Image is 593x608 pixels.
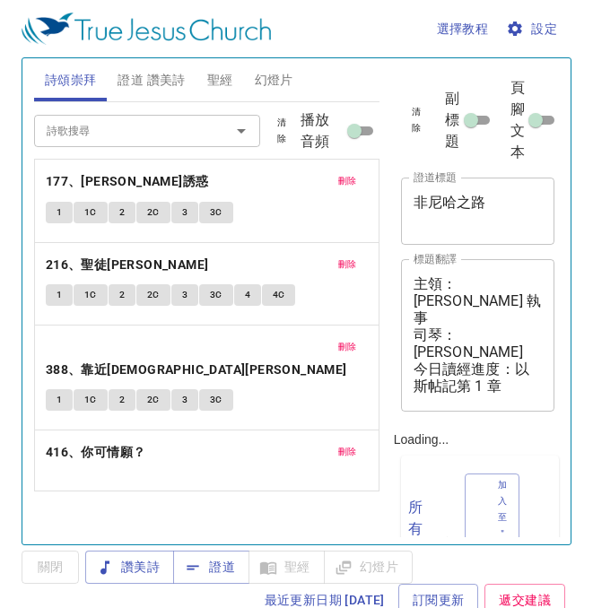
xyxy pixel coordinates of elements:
button: 3 [171,389,198,411]
button: 1C [74,202,108,223]
span: 刪除 [338,444,357,460]
button: 388、靠近[DEMOGRAPHIC_DATA][PERSON_NAME] [46,359,350,381]
span: 3C [210,287,222,303]
button: 刪除 [327,170,368,192]
textarea: 主領：[PERSON_NAME] 執事 司琴：[PERSON_NAME] 今日讀經進度：以斯帖記第 1 章 13~22節 [414,275,543,395]
span: 讚美詩 [100,556,160,578]
button: 清除 [401,101,432,139]
span: 2C [147,392,160,408]
span: 選擇教程 [437,18,489,40]
span: 1 [57,392,62,408]
span: 1C [84,287,97,303]
b: 216、聖徒[PERSON_NAME] [46,254,209,276]
button: 清除 [264,112,301,150]
button: 216、聖徒[PERSON_NAME] [46,254,212,276]
button: 1C [74,284,108,306]
span: 證道 [187,556,235,578]
button: 刪除 [327,254,368,275]
b: 177、[PERSON_NAME]誘惑 [46,170,209,193]
img: True Jesus Church [22,13,271,45]
span: 3 [182,204,187,221]
button: 設定 [502,13,564,46]
b: 388、靠近[DEMOGRAPHIC_DATA][PERSON_NAME] [46,359,347,381]
span: 4 [245,287,250,303]
button: 1 [46,202,73,223]
span: 副標題 [445,88,459,152]
button: 1 [46,389,73,411]
span: 3 [182,287,187,303]
button: 選擇教程 [430,13,496,46]
button: 2C [136,284,170,306]
span: 1 [57,287,62,303]
button: Open [229,118,254,143]
span: 播放音頻 [301,109,344,152]
button: 177、[PERSON_NAME]誘惑 [46,170,212,193]
button: 2 [109,389,135,411]
button: 3 [171,284,198,306]
span: 設定 [510,18,557,40]
button: 2 [109,284,135,306]
span: 刪除 [338,339,357,355]
button: 3C [199,284,233,306]
span: 聖經 [207,69,233,91]
span: 證道 讚美詩 [118,69,185,91]
span: 刪除 [338,173,357,189]
span: 清除 [412,104,421,136]
span: 2 [119,392,125,408]
textarea: 非尼哈之路 [414,194,543,228]
button: 3C [199,202,233,223]
button: 證道 [173,551,249,584]
span: 3C [210,204,222,221]
span: 清除 [275,115,290,147]
span: 2 [119,204,125,221]
button: 4C [262,284,296,306]
button: 4 [234,284,261,306]
span: 刪除 [338,256,357,273]
div: Loading... [387,51,566,537]
span: 1C [84,392,97,408]
button: 1C [74,389,108,411]
button: 刪除 [327,336,368,358]
span: 2C [147,287,160,303]
p: 所有證道 ( 0 ) [408,497,426,604]
span: 2C [147,204,160,221]
button: 3C [199,389,233,411]
button: 416、你可情願？ [46,441,149,464]
span: 頁腳文本 [510,77,525,163]
span: 3 [182,392,187,408]
b: 416、你可情願？ [46,441,146,464]
span: 4C [273,287,285,303]
button: 2 [109,202,135,223]
span: 幻燈片 [255,69,293,91]
button: 3 [171,202,198,223]
button: 1 [46,284,73,306]
span: 1C [84,204,97,221]
button: 2C [136,389,170,411]
button: 2C [136,202,170,223]
span: 2 [119,287,125,303]
span: 1 [57,204,62,221]
span: 詩頌崇拜 [45,69,97,91]
button: 刪除 [327,441,368,463]
span: 3C [210,392,222,408]
button: 讚美詩 [85,551,174,584]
